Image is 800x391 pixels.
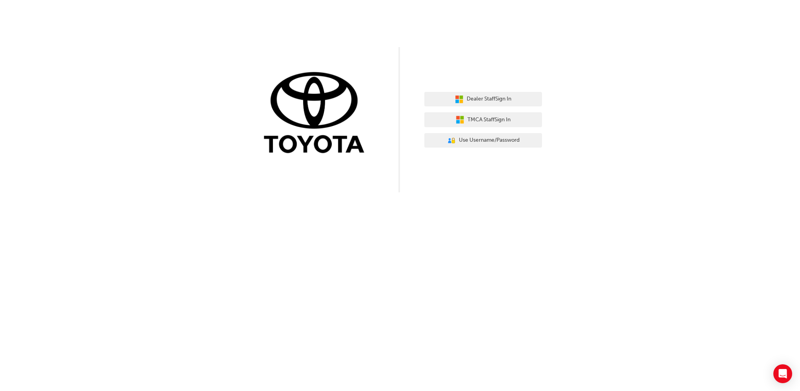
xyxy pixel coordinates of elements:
span: Dealer Staff Sign In [467,95,511,104]
button: TMCA StaffSign In [424,112,542,127]
div: Open Intercom Messenger [773,364,792,383]
img: Trak [258,70,376,157]
span: Use Username/Password [459,136,520,145]
button: Dealer StaffSign In [424,92,542,107]
span: TMCA Staff Sign In [467,115,511,124]
button: Use Username/Password [424,133,542,148]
